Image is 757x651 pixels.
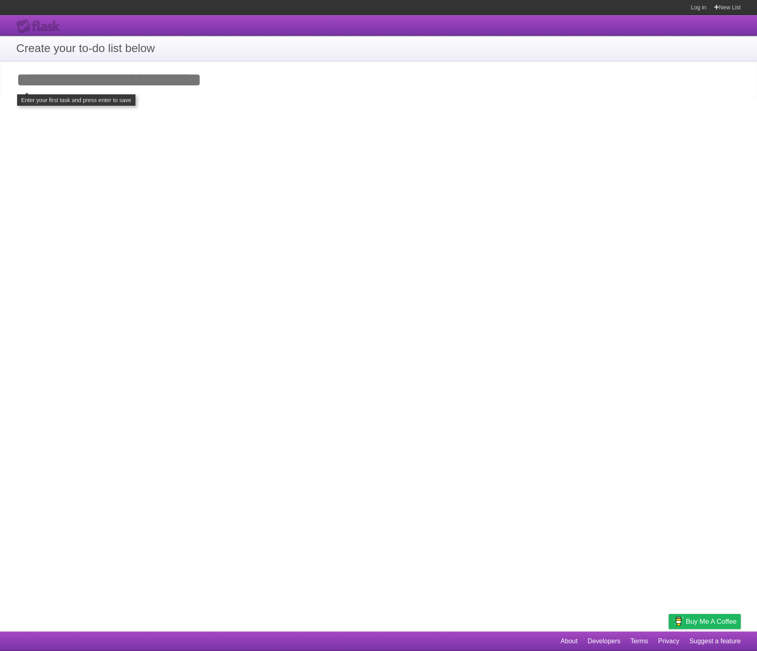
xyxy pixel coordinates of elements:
a: Buy me a coffee [669,614,741,629]
a: About [561,634,578,649]
a: Suggest a feature [689,634,741,649]
a: Privacy [658,634,679,649]
span: Buy me a coffee [686,614,737,629]
a: Terms [630,634,648,649]
h1: Create your to-do list below [16,40,741,57]
img: Buy me a coffee [673,614,684,628]
div: Flask [16,19,65,34]
a: Developers [587,634,620,649]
